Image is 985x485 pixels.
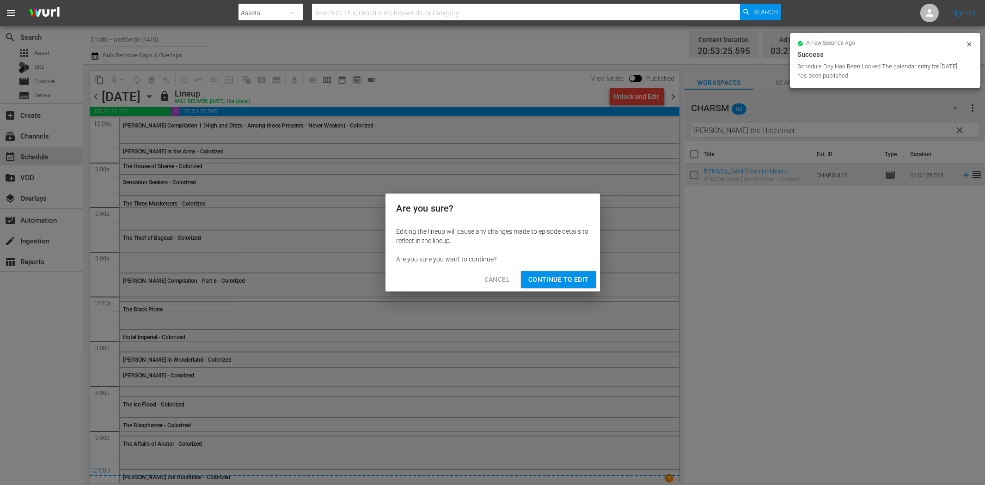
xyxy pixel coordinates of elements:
h2: Are you sure? [397,201,589,216]
div: Editing the lineup will cause any changes made to episode details to reflect in the lineup. [397,227,589,245]
div: Success [797,49,973,60]
div: Schedule Day Has Been Locked The calendar entry for [DATE] has been published [797,62,963,80]
a: Sign Out [952,9,976,17]
button: Cancel [477,271,517,288]
span: Continue to Edit [528,274,588,285]
img: ans4CAIJ8jUAAAAAAAAAAAAAAAAAAAAAAAAgQb4GAAAAAAAAAAAAAAAAAAAAAAAAJMjXAAAAAAAAAAAAAAAAAAAAAAAAgAT5G... [22,2,67,24]
button: Continue to Edit [521,271,596,288]
span: menu [6,7,17,18]
span: a few seconds ago [806,40,856,47]
span: Search [753,4,778,20]
span: Cancel [484,274,510,285]
div: Are you sure you want to continue? [397,255,589,264]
